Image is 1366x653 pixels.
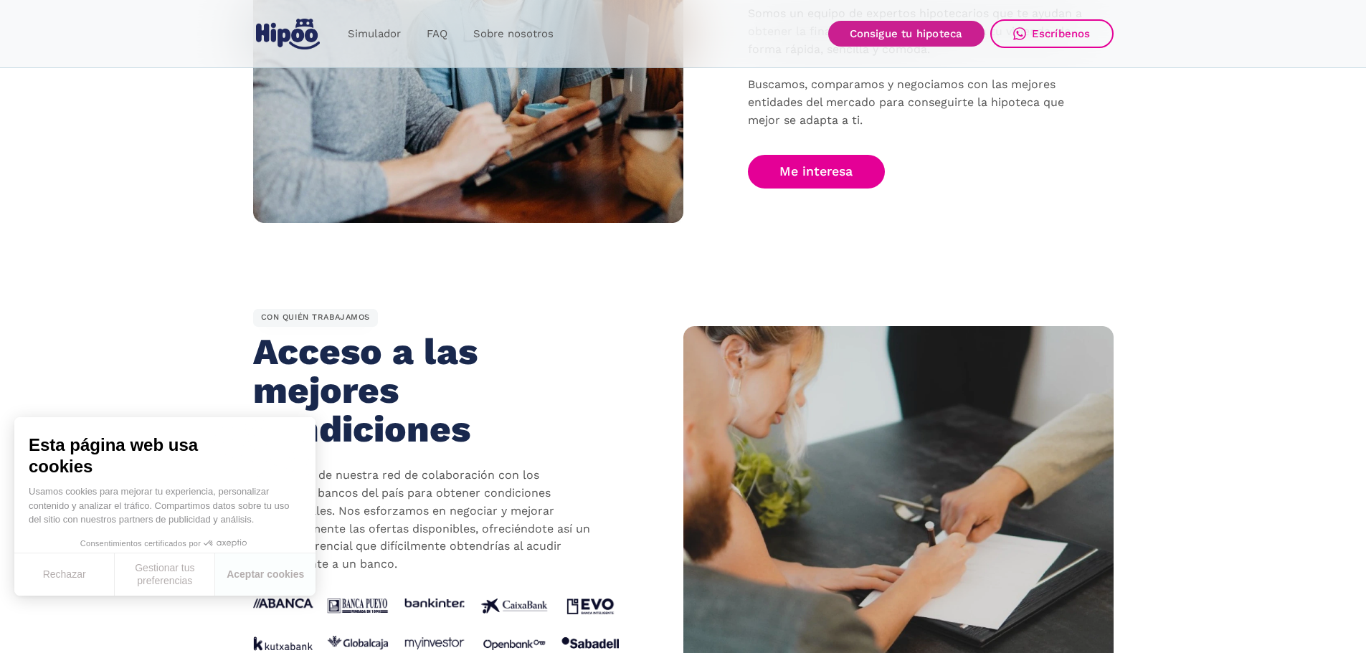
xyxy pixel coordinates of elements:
[335,20,414,48] a: Simulador
[253,333,584,448] h2: Acceso a las mejores condiciones
[253,309,379,328] div: CON QUIÉN TRABAJAMOS
[1032,27,1091,40] div: Escríbenos
[253,13,323,55] a: home
[460,20,566,48] a: Sobre nosotros
[414,20,460,48] a: FAQ
[828,21,985,47] a: Consigue tu hipoteca
[990,19,1114,48] a: Escríbenos
[748,155,886,189] a: Me interesa
[253,467,597,573] p: Benefíciate de nuestra red de colaboración con los principales bancos del país para obtener condi...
